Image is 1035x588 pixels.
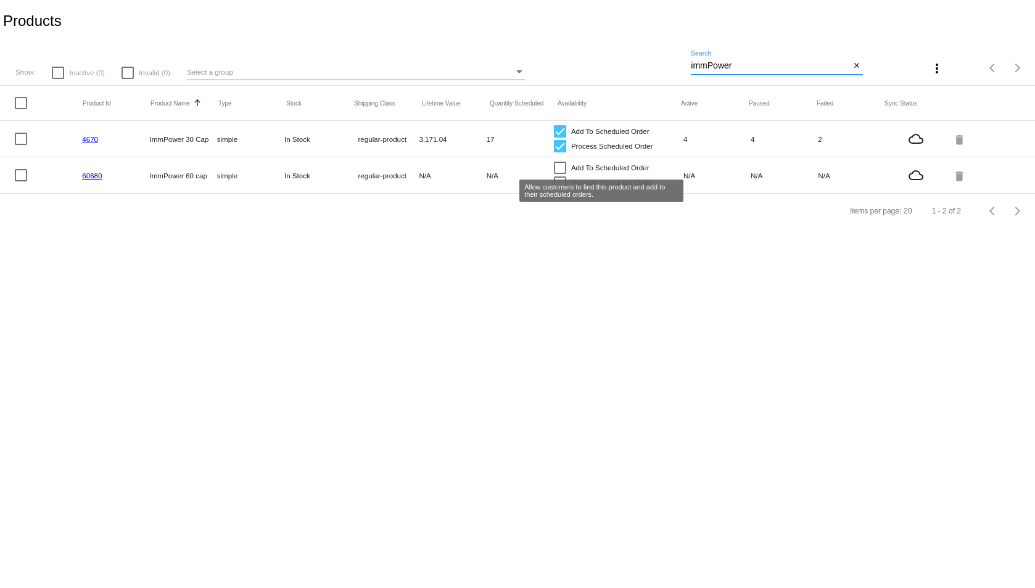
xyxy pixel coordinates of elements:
[681,99,698,107] button: Change sorting for TotalQuantityScheduledActive
[82,135,98,143] a: 4670
[217,132,284,146] mat-cell: simple
[149,132,216,146] mat-cell: ImmPower 30 Cap
[571,160,649,175] span: Add To Scheduled Order
[850,207,901,215] div: Items per page:
[571,139,653,154] span: Process Scheduled Order
[82,172,102,180] a: 60680
[932,207,961,215] div: 1 - 2 of 2
[3,12,62,30] h2: Products
[981,199,1005,223] button: Previous page
[187,68,233,76] span: Select a group
[487,132,554,146] mat-cell: 17
[139,65,170,80] span: Invalid (0)
[571,175,653,190] span: Process Scheduled Order
[850,60,863,73] button: Clear
[818,132,885,146] mat-cell: 2
[419,132,486,146] mat-cell: 3,171.04
[558,100,681,107] mat-header-cell: Availability
[487,168,554,183] mat-cell: N/A
[817,99,833,107] button: Change sorting for TotalQuantityFailed
[286,99,302,107] button: Change sorting for StockLevel
[884,99,917,107] button: Change sorting for ValidationErrorCode
[886,131,947,146] mat-icon: cloud_queue
[149,168,216,183] mat-cell: ImmPower 60 cap
[953,130,968,149] mat-icon: delete
[15,68,35,76] span: Show:
[284,132,352,146] mat-cell: In Stock
[886,168,947,183] mat-icon: cloud_queue
[490,99,543,107] button: Change sorting for QuantityScheduled
[981,56,1005,80] button: Previous page
[571,124,649,139] span: Add To Scheduled Order
[83,99,111,107] button: Change sorting for ExternalId
[751,132,818,146] mat-cell: 4
[151,99,190,107] button: Change sorting for ProductName
[422,99,461,107] button: Change sorting for LifetimeValue
[69,65,104,80] span: Inactive (0)
[751,168,818,183] mat-cell: N/A
[354,99,395,107] button: Change sorting for ShippingClass
[683,132,751,146] mat-cell: 4
[953,166,968,185] mat-icon: delete
[217,168,284,183] mat-cell: simple
[852,61,861,71] mat-icon: close
[352,132,419,146] mat-cell: regular-product
[818,168,885,183] mat-cell: N/A
[1005,199,1030,223] button: Next page
[352,168,419,183] mat-cell: regular-product
[904,207,912,215] div: 20
[218,99,232,107] button: Change sorting for ProductType
[419,168,486,183] mat-cell: N/A
[284,168,352,183] mat-cell: In Stock
[930,61,944,76] mat-icon: more_vert
[1005,56,1030,80] button: Next page
[683,168,751,183] mat-cell: N/A
[187,65,525,80] mat-select: Select a group
[691,61,850,71] input: Search
[749,99,770,107] button: Change sorting for TotalQuantityScheduledPaused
